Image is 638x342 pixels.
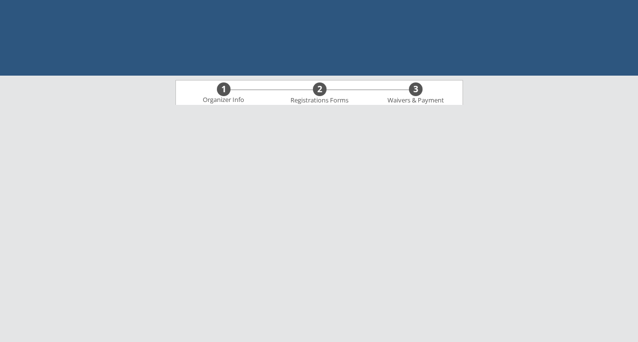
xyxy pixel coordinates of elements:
div: Waivers & Payment [382,97,449,104]
div: Organizer Info [197,96,251,104]
div: Registrations Forms [286,97,353,104]
div: 3 [409,84,423,95]
div: 2 [313,84,327,95]
div: 1 [217,84,231,95]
